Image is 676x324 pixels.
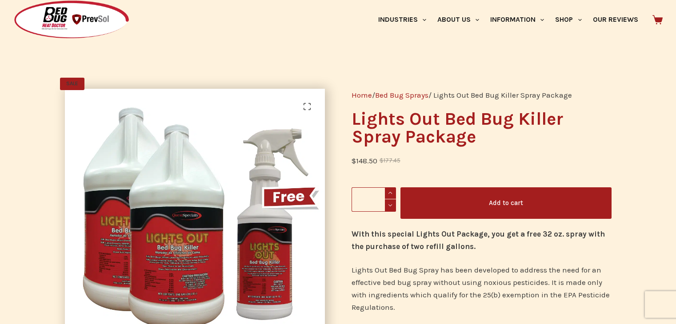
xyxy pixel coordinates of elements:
[60,78,84,90] span: SALE
[65,213,325,222] a: Lights Out Bed Bug Spray Package with two gallons and one 32 oz
[380,157,384,164] span: $
[380,157,400,164] bdi: 177.45
[352,110,612,146] h1: Lights Out Bed Bug Killer Spray Package
[352,187,396,212] input: Product quantity
[298,98,316,115] a: View full-screen image gallery
[352,229,605,251] strong: With this special Lights Out Package, you get a free 32 oz. spray with the purchase of two refill...
[352,156,377,165] bdi: 148.50
[352,156,356,165] span: $
[375,91,428,99] a: Bed Bug Sprays
[352,89,612,101] nav: Breadcrumb
[400,187,612,219] button: Add to cart
[352,264,612,313] p: Lights Out Bed Bug Spray has been developed to address the need for an effective bed bug spray wi...
[352,91,372,99] a: Home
